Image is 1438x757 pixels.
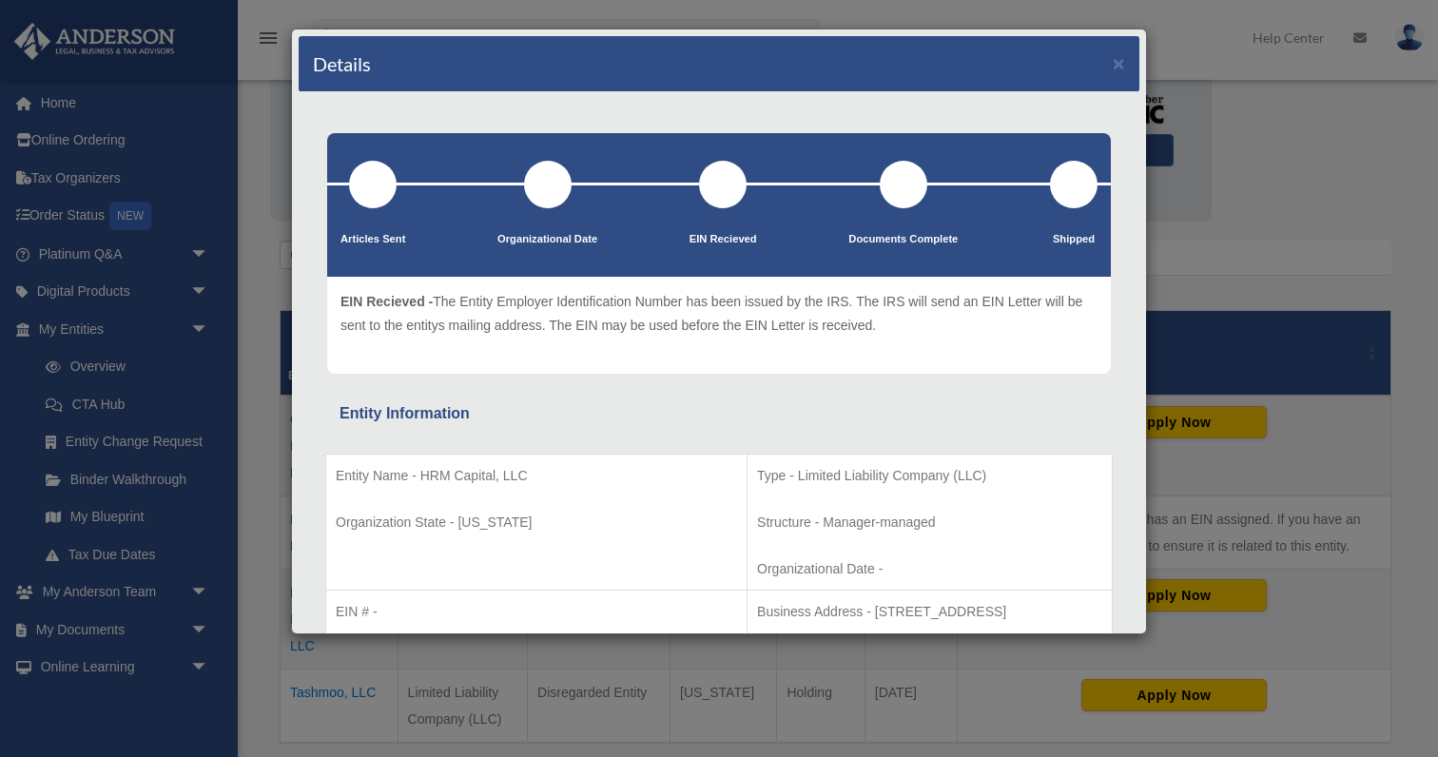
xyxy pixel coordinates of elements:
[757,464,1102,488] p: Type - Limited Liability Company (LLC)
[848,230,958,249] p: Documents Complete
[336,511,737,534] p: Organization State - [US_STATE]
[336,600,737,624] p: EIN # -
[757,600,1102,624] p: Business Address - [STREET_ADDRESS]
[340,400,1098,427] div: Entity Information
[340,230,405,249] p: Articles Sent
[497,230,597,249] p: Organizational Date
[690,230,757,249] p: EIN Recieved
[340,294,433,309] span: EIN Recieved -
[1050,230,1098,249] p: Shipped
[313,50,371,77] h4: Details
[757,511,1102,534] p: Structure - Manager-managed
[340,290,1098,337] p: The Entity Employer Identification Number has been issued by the IRS. The IRS will send an EIN Le...
[1113,53,1125,73] button: ×
[336,464,737,488] p: Entity Name - HRM Capital, LLC
[757,557,1102,581] p: Organizational Date -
